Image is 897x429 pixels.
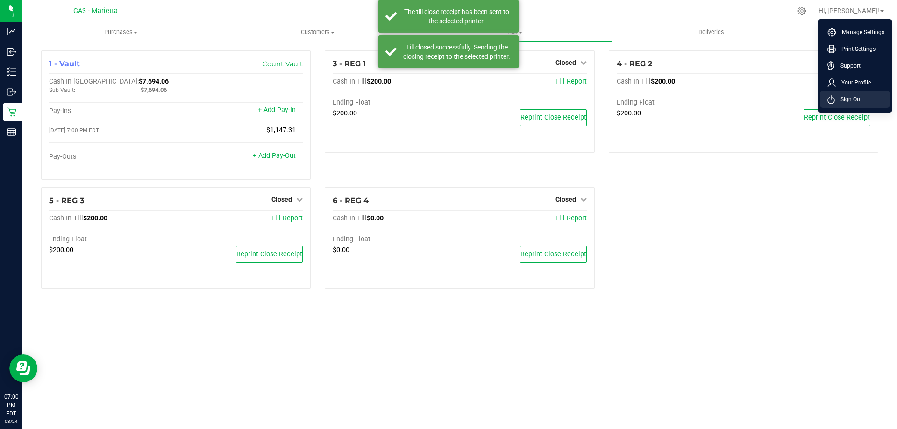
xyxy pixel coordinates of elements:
[796,7,808,15] div: Manage settings
[236,246,303,263] button: Reprint Close Receipt
[253,152,296,160] a: + Add Pay-Out
[22,22,219,42] a: Purchases
[7,87,16,97] inline-svg: Outbound
[333,196,369,205] span: 6 - REG 4
[141,86,167,93] span: $7,694.06
[271,214,303,222] a: Till Report
[555,59,576,66] span: Closed
[333,98,460,107] div: Ending Float
[9,354,37,382] iframe: Resource center
[263,60,303,68] a: Count Vault
[651,77,675,85] span: $200.00
[402,42,512,61] div: Till closed successfully. Sending the closing receipt to the selected printer.
[7,47,16,56] inline-svg: Inbound
[520,246,587,263] button: Reprint Close Receipt
[49,196,84,205] span: 5 - REG 3
[686,28,737,36] span: Deliveries
[49,87,75,93] span: Sub Vault:
[49,59,80,68] span: 1 - Vault
[333,235,460,244] div: Ending Float
[835,95,862,104] span: Sign Out
[617,59,652,68] span: 4 - REG 2
[219,22,416,42] a: Customers
[520,250,586,258] span: Reprint Close Receipt
[555,196,576,203] span: Closed
[271,196,292,203] span: Closed
[4,393,18,418] p: 07:00 PM EDT
[7,127,16,137] inline-svg: Reports
[236,250,302,258] span: Reprint Close Receipt
[820,91,890,108] li: Sign Out
[617,98,744,107] div: Ending Float
[520,113,586,121] span: Reprint Close Receipt
[402,7,512,26] div: The till close receipt has been sent to the selected printer.
[835,61,861,70] span: Support
[804,109,870,126] button: Reprint Close Receipt
[73,7,118,15] span: GA3 - Marietta
[49,235,176,244] div: Ending Float
[613,22,810,42] a: Deliveries
[7,27,16,36] inline-svg: Analytics
[836,44,876,54] span: Print Settings
[49,77,139,85] span: Cash In [GEOGRAPHIC_DATA]:
[49,153,176,161] div: Pay-Outs
[827,61,886,70] a: Support
[333,77,367,85] span: Cash In Till
[617,77,651,85] span: Cash In Till
[617,109,641,117] span: $200.00
[22,28,219,36] span: Purchases
[49,246,73,254] span: $200.00
[49,127,99,134] span: [DATE] 7:00 PM EDT
[819,7,879,14] span: Hi, [PERSON_NAME]!
[367,214,384,222] span: $0.00
[367,77,391,85] span: $200.00
[220,28,415,36] span: Customers
[520,109,587,126] button: Reprint Close Receipt
[7,67,16,77] inline-svg: Inventory
[49,107,176,115] div: Pay-Ins
[49,214,83,222] span: Cash In Till
[258,106,296,114] a: + Add Pay-In
[7,107,16,117] inline-svg: Retail
[333,214,367,222] span: Cash In Till
[139,77,169,85] span: $7,694.06
[804,113,870,121] span: Reprint Close Receipt
[555,214,587,222] a: Till Report
[4,418,18,425] p: 08/24
[333,246,349,254] span: $0.00
[83,214,107,222] span: $200.00
[555,77,587,85] a: Till Report
[333,109,357,117] span: $200.00
[836,28,884,37] span: Manage Settings
[333,59,366,68] span: 3 - REG 1
[266,126,296,134] span: $1,147.31
[836,78,871,87] span: Your Profile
